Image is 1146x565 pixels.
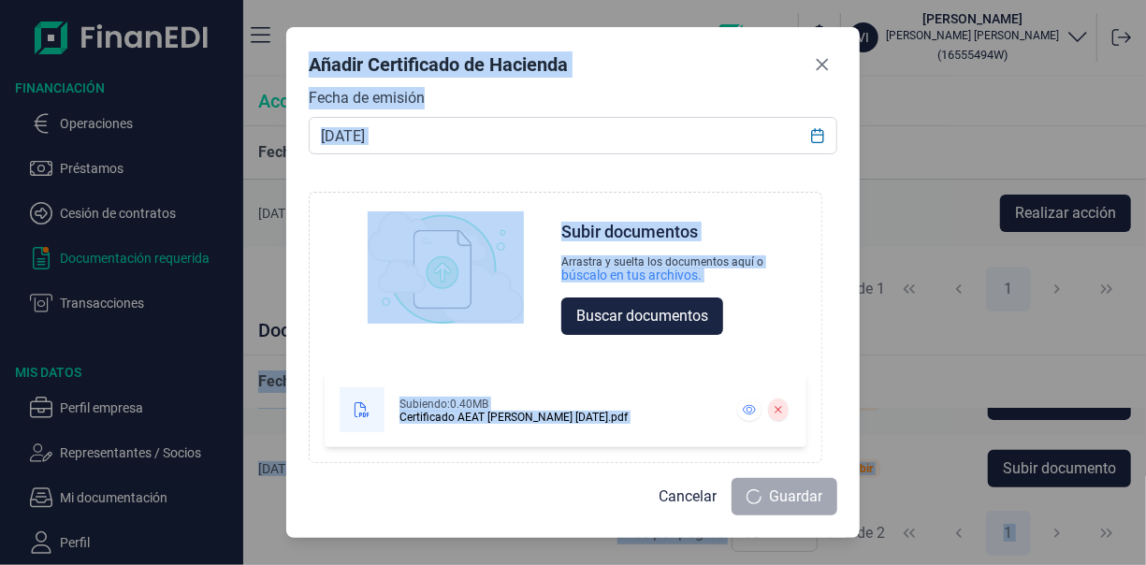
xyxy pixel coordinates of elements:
span: Cancelar [659,485,717,508]
div: Subiendo: 0.40MB [399,397,628,412]
span: Buscar documentos [576,305,708,327]
div: búscalo en tus archivos. [561,268,702,282]
button: Buscar documentos [561,297,723,335]
div: Certificado AEAT [PERSON_NAME] [DATE].pdf [399,412,628,423]
div: Añadir Certificado de Hacienda [309,51,568,78]
div: Subir documentos [561,223,698,241]
button: Choose Date [800,119,835,152]
div: Arrastra y suelta los documentos aquí o [561,256,763,268]
button: Cancelar [644,478,732,515]
img: upload img [368,211,525,324]
div: búscalo en tus archivos. [561,268,763,282]
button: Close [807,50,837,80]
label: Fecha de emisión [309,87,425,109]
